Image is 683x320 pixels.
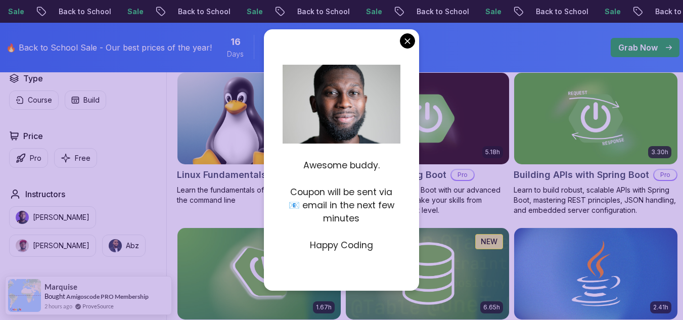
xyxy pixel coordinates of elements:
[231,35,241,49] span: 16 Days
[514,228,677,319] img: Java for Beginners card
[483,303,500,311] p: 6.65h
[119,7,152,17] p: Sale
[170,7,239,17] p: Back to School
[358,7,390,17] p: Sale
[54,148,97,168] button: Free
[653,303,668,311] p: 2.41h
[514,72,678,215] a: Building APIs with Spring Boot card3.30hBuilding APIs with Spring BootProLearn to build robust, s...
[30,153,41,163] p: Pro
[451,170,474,180] p: Pro
[8,279,41,312] img: provesource social proof notification image
[477,7,510,17] p: Sale
[177,228,341,319] img: Spring Boot for Beginners card
[9,206,96,228] button: instructor img[PERSON_NAME]
[82,302,114,310] a: ProveSource
[408,7,477,17] p: Back to School
[239,7,271,17] p: Sale
[177,168,266,182] h2: Linux Fundamentals
[66,293,149,300] a: Amigoscode PRO Membership
[597,7,629,17] p: Sale
[514,168,649,182] h2: Building APIs with Spring Boot
[654,170,676,180] p: Pro
[109,239,122,252] img: instructor img
[9,235,96,257] button: instructor img[PERSON_NAME]
[28,95,52,105] p: Course
[83,95,100,105] p: Build
[227,49,244,59] span: Days
[177,72,341,205] a: Linux Fundamentals card6.00hLinux FundamentalsProLearn the fundamentals of Linux and how to use t...
[126,241,139,251] p: Abz
[485,148,500,156] p: 5.18h
[346,228,509,319] img: Spring Data JPA card
[346,73,509,164] img: Advanced Spring Boot card
[102,235,146,257] button: instructor imgAbz
[651,148,668,156] p: 3.30h
[23,72,43,84] h2: Type
[6,41,212,54] p: 🔥 Back to School Sale - Our best prices of the year!
[177,73,341,164] img: Linux Fundamentals card
[44,292,65,300] span: Bought
[44,302,72,310] span: 2 hours ago
[345,72,510,215] a: Advanced Spring Boot card5.18hAdvanced Spring BootProDive deep into Spring Boot with our advanced...
[9,90,59,110] button: Course
[33,212,89,222] p: [PERSON_NAME]
[289,7,358,17] p: Back to School
[514,185,678,215] p: Learn to build robust, scalable APIs with Spring Boot, mastering REST principles, JSON handling, ...
[51,7,119,17] p: Back to School
[75,153,90,163] p: Free
[528,7,597,17] p: Back to School
[481,237,497,247] p: NEW
[65,90,106,110] button: Build
[25,188,65,200] h2: Instructors
[618,41,658,54] p: Grab Now
[345,185,510,215] p: Dive deep into Spring Boot with our advanced course, designed to take your skills from intermedia...
[33,241,89,251] p: [PERSON_NAME]
[514,73,677,164] img: Building APIs with Spring Boot card
[316,303,332,311] p: 1.67h
[177,185,341,205] p: Learn the fundamentals of Linux and how to use the command line
[44,283,77,291] span: Marquise
[16,211,29,224] img: instructor img
[23,130,43,142] h2: Price
[9,148,48,168] button: Pro
[16,239,29,252] img: instructor img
